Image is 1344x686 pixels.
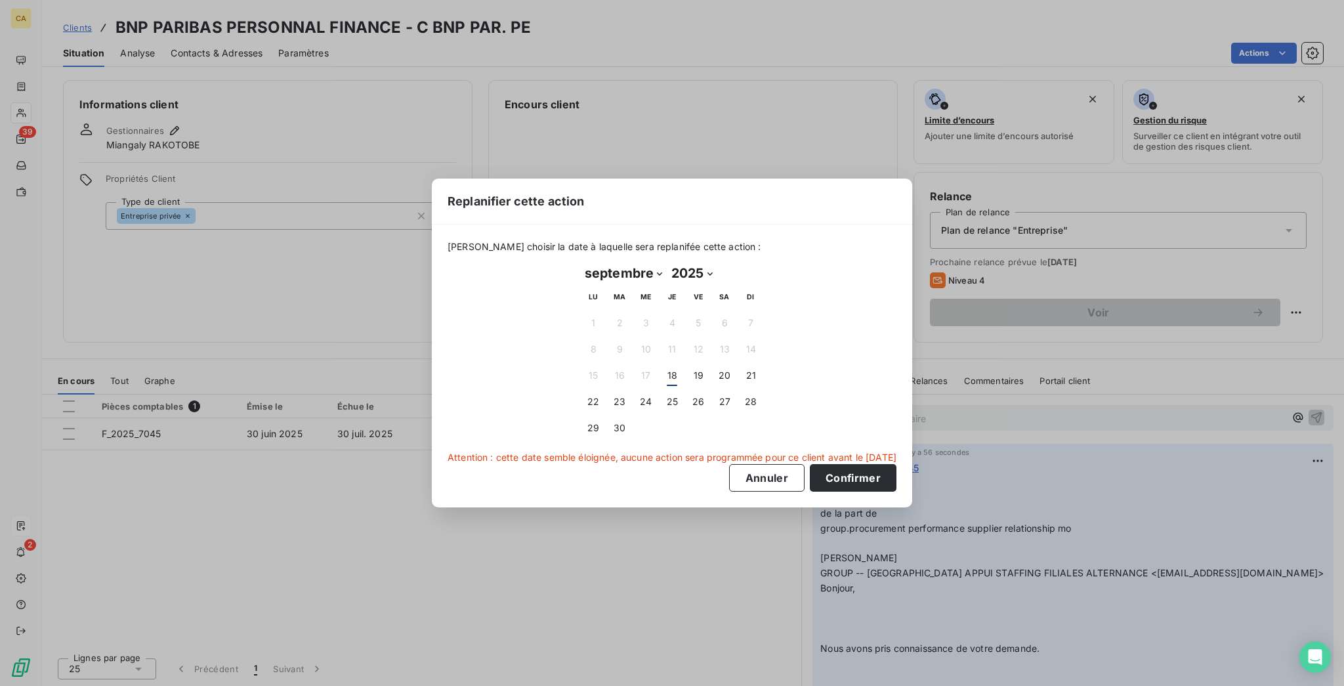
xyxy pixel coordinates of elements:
button: Confirmer [810,464,896,492]
button: 1 [580,311,606,337]
button: 26 [685,389,711,416]
button: 30 [606,416,633,442]
th: dimanche [738,284,764,311]
button: 27 [711,389,738,416]
button: 14 [738,337,764,363]
button: 5 [685,311,711,337]
button: 28 [738,389,764,416]
button: 21 [738,363,764,389]
button: 29 [580,416,606,442]
button: 25 [659,389,685,416]
th: mardi [606,284,633,311]
button: 13 [711,337,738,363]
button: 9 [606,337,633,363]
button: 16 [606,363,633,389]
th: vendredi [685,284,711,311]
button: 19 [685,363,711,389]
button: 23 [606,389,633,416]
span: Attention : cette date semble éloignée, aucune action sera programmée pour ce client avant le [DATE] [448,451,896,464]
th: mercredi [633,284,659,311]
button: 11 [659,337,685,363]
button: 22 [580,389,606,416]
button: 4 [659,311,685,337]
th: jeudi [659,284,685,311]
button: 2 [606,311,633,337]
button: 6 [711,311,738,337]
button: 8 [580,337,606,363]
button: Annuler [729,464,805,492]
button: 24 [633,389,659,416]
th: lundi [580,284,606,311]
button: 10 [633,337,659,363]
button: 20 [711,363,738,389]
button: 3 [633,311,659,337]
button: 15 [580,363,606,389]
span: [PERSON_NAME] choisir la date à laquelle sera replanifée cette action : [448,240,896,253]
button: 12 [685,337,711,363]
span: Replanifier cette action [448,192,585,210]
button: 18 [659,363,685,389]
div: Open Intercom Messenger [1299,641,1331,673]
button: 7 [738,311,764,337]
button: 17 [633,363,659,389]
th: samedi [711,284,738,311]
